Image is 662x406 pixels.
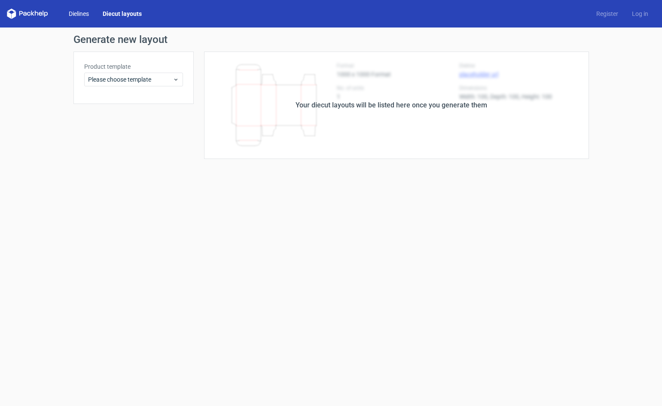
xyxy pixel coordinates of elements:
a: Register [589,9,625,18]
a: Diecut layouts [96,9,149,18]
h1: Generate new layout [73,34,589,45]
div: Your diecut layouts will be listed here once you generate them [296,100,487,110]
span: Please choose template [88,75,173,84]
a: Log in [625,9,655,18]
label: Product template [84,62,183,71]
a: Dielines [62,9,96,18]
